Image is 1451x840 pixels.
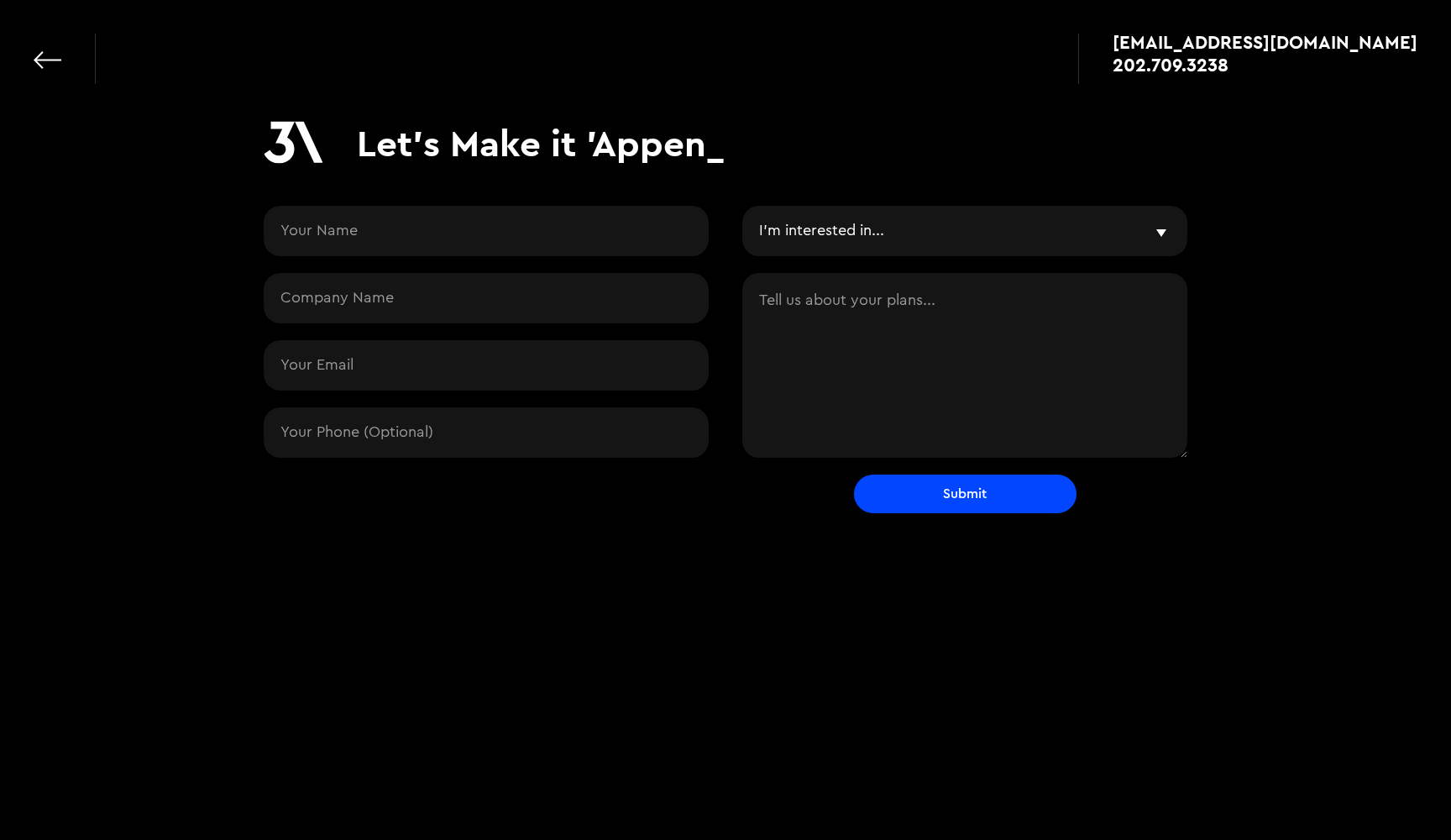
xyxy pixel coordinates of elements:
[1113,56,1228,73] div: 202.709.3238
[264,206,709,256] input: Your Name
[1113,56,1417,73] a: 202.709.3238
[854,475,1076,513] input: Submit
[264,407,709,458] input: Your Phone (Optional)
[357,121,725,165] h1: Let's Make it 'Appen_
[264,273,709,323] input: Company Name
[264,206,1187,513] form: Contact Request
[1113,34,1417,50] a: [EMAIL_ADDRESS][DOMAIN_NAME]
[264,340,709,391] input: Your Email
